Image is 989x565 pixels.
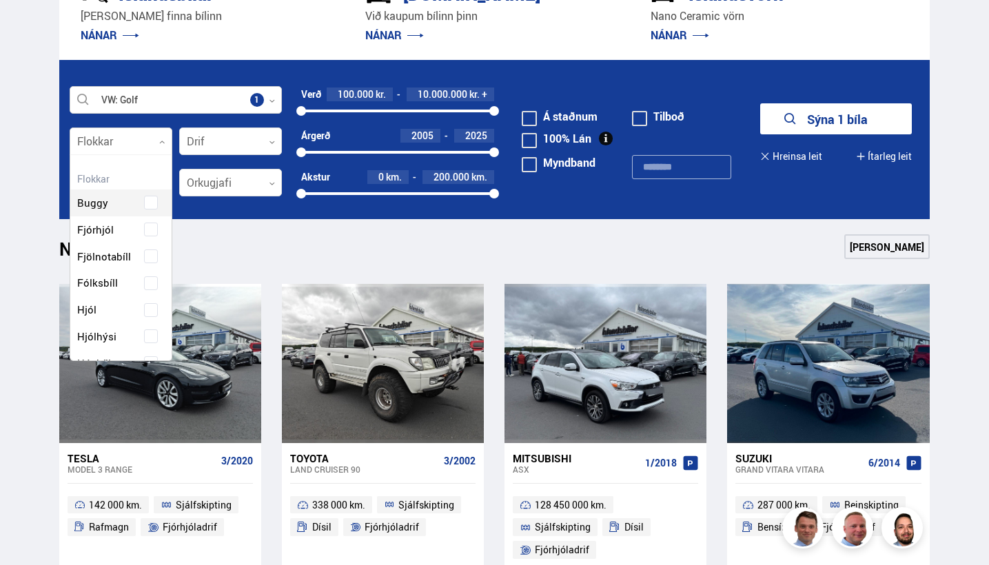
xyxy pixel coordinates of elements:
span: Hjólhýsi [77,327,116,347]
a: [PERSON_NAME] [844,234,930,259]
p: Við kaupum bílinn þinn [365,8,623,24]
div: Mitsubishi [513,452,640,464]
button: Ítarleg leit [856,141,912,172]
a: NÁNAR [651,28,709,43]
button: Sýna 1 bíla [760,103,912,134]
span: Fjórhjóladrif [365,519,419,535]
label: Á staðnum [522,111,598,122]
div: Grand Vitara VITARA [735,464,862,474]
span: 10.000.000 [418,88,467,101]
span: kr. [376,89,386,100]
span: 6/2014 [868,458,900,469]
div: ASX [513,464,640,474]
span: km. [386,172,402,183]
div: Tesla [68,452,216,464]
a: NÁNAR [365,28,424,43]
span: 3/2020 [221,455,253,466]
span: 128 450 000 km. [535,497,606,513]
span: 3/2002 [444,455,476,466]
span: Hjól [77,300,96,320]
span: Fólksbíll [77,273,118,293]
span: 338 000 km. [312,497,365,513]
span: + [482,89,487,100]
span: 0 [378,170,384,183]
div: Land Cruiser 90 [290,464,438,474]
span: 200.000 [434,170,469,183]
span: Bensín [757,519,787,535]
label: Myndband [522,157,595,168]
span: Beinskipting [844,497,899,513]
button: Open LiveChat chat widget [11,6,52,47]
span: 142 000 km. [89,497,142,513]
span: Sjálfskipting [535,519,591,535]
div: Suzuki [735,452,862,464]
span: 100.000 [338,88,374,101]
span: Fjórhjól [77,220,114,240]
span: 287 000 km. [757,497,810,513]
p: [PERSON_NAME] finna bílinn [81,8,338,24]
img: nhp88E3Fdnt1Opn2.png [884,509,925,551]
span: Rafmagn [89,519,129,535]
span: 2025 [465,129,487,142]
div: Verð [301,89,321,100]
span: 2005 [411,129,434,142]
span: Húsbíll [77,353,111,373]
img: siFngHWaQ9KaOqBr.png [834,509,875,551]
img: FbJEzSuNWCJXmdc-.webp [784,509,826,551]
span: Fjórhjóladrif [535,542,589,558]
span: Fjórhjóladrif [163,519,217,535]
button: Hreinsa leit [760,141,822,172]
span: km. [471,172,487,183]
p: Nano Ceramic vörn [651,8,908,24]
span: Sjálfskipting [176,497,232,513]
span: Dísil [312,519,332,535]
div: Árgerð [301,130,330,141]
label: Tilboð [632,111,684,122]
div: Model 3 RANGE [68,464,216,474]
span: Dísil [624,519,644,535]
div: Akstur [301,172,330,183]
span: 1/2018 [645,458,677,469]
div: Toyota [290,452,438,464]
span: kr. [469,89,480,100]
h1: Nýtt á skrá [59,238,170,267]
span: Buggy [77,193,108,213]
label: 100% Lán [522,133,591,144]
span: Sjálfskipting [398,497,454,513]
span: Fjölnotabíll [77,247,131,267]
a: NÁNAR [81,28,139,43]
